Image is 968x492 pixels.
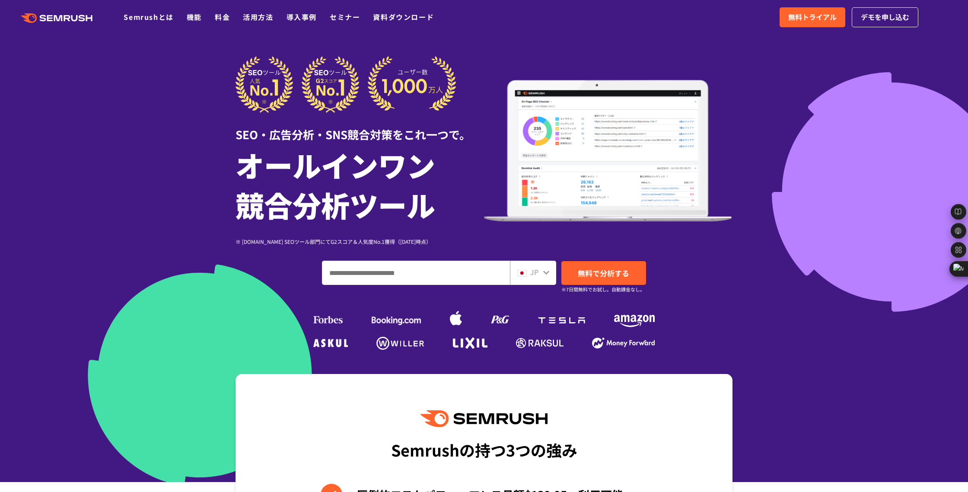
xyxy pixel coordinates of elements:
a: 料金 [215,12,230,22]
a: 資料ダウンロード [373,12,434,22]
span: JP [530,267,538,277]
span: 無料トライアル [788,12,837,23]
span: 無料で分析する [578,268,629,278]
img: Semrush [420,410,548,427]
a: 機能 [187,12,202,22]
a: 活用方法 [243,12,273,22]
input: ドメイン、キーワードまたはURLを入力してください [322,261,509,284]
a: 無料トライアル [780,7,845,27]
div: SEO・広告分析・SNS競合対策をこれ一つで。 [236,113,484,143]
div: ※ [DOMAIN_NAME] SEOツール部門にてG2スコア＆人気度No.1獲得（[DATE]時点） [236,237,484,246]
small: ※7日間無料でお試し。自動課金なし。 [561,285,645,294]
a: デモを申し込む [852,7,918,27]
a: 導入事例 [287,12,317,22]
div: Semrushの持つ3つの強み [391,434,577,466]
a: 無料で分析する [561,261,646,285]
a: Semrushとは [124,12,173,22]
a: セミナー [330,12,360,22]
h1: オールインワン 競合分析ツール [236,145,484,224]
span: デモを申し込む [861,12,909,23]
